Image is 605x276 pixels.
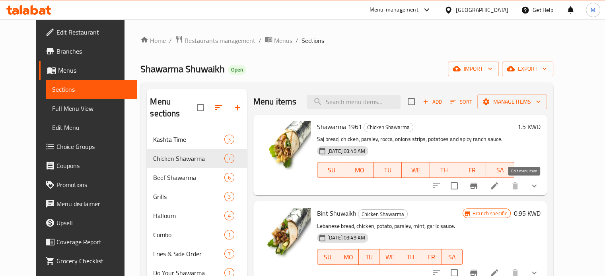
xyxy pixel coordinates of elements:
[228,65,246,75] div: Open
[362,251,376,263] span: TU
[307,95,401,109] input: search
[56,142,130,151] span: Choice Groups
[321,251,335,263] span: SU
[225,250,234,258] span: 7
[374,162,402,178] button: TU
[224,249,234,259] div: items
[253,96,297,108] h2: Menu items
[506,176,525,195] button: delete
[147,149,247,168] div: Chicken Shawarma7
[458,162,486,178] button: FR
[296,36,298,45] li: /
[517,121,541,132] h6: 1.5 KWD
[153,173,224,182] span: Beef Shawarma
[317,207,356,219] span: Bint Shuwaikh
[486,162,514,178] button: SA
[456,6,508,14] div: [GEOGRAPHIC_DATA]
[442,249,463,265] button: SA
[422,97,443,106] span: Add
[302,36,324,45] span: Sections
[224,192,234,201] div: items
[153,135,224,144] span: Kashta Time
[147,206,247,225] div: Halloum4
[324,147,368,155] span: [DATE] 03:49 AM
[228,98,247,117] button: Add section
[225,212,234,220] span: 4
[260,208,311,259] img: Bint Shuwaikh
[56,27,130,37] span: Edit Restaurant
[225,231,234,239] span: 1
[508,64,547,74] span: export
[153,192,224,201] div: Grills
[147,225,247,244] div: Combo1
[225,136,234,143] span: 3
[317,221,463,231] p: Lebanese bread, chicken, potato, parsley, mint, garlic sauce.
[56,218,130,228] span: Upsell
[379,249,400,265] button: WE
[402,162,430,178] button: WE
[265,35,292,46] a: Menus
[228,66,246,73] span: Open
[341,251,356,263] span: MO
[52,123,130,132] span: Edit Menu
[46,99,137,118] a: Full Menu View
[448,96,474,108] button: Sort
[56,237,130,247] span: Coverage Report
[317,162,346,178] button: SU
[445,251,459,263] span: SA
[450,97,472,106] span: Sort
[525,176,544,195] button: show more
[39,232,137,251] a: Coverage Report
[153,249,224,259] span: Fries & Side Order
[433,164,455,176] span: TH
[345,162,374,178] button: MO
[39,137,137,156] a: Choice Groups
[225,174,234,181] span: 6
[153,230,224,239] div: Combo
[274,36,292,45] span: Menus
[502,62,553,76] button: export
[464,176,483,195] button: Branch-specific-item
[400,249,421,265] button: TH
[477,95,547,109] button: Manage items
[39,213,137,232] a: Upsell
[140,36,166,45] a: Home
[46,80,137,99] a: Sections
[56,180,130,189] span: Promotions
[153,154,224,163] span: Chicken Shawarma
[52,104,130,113] span: Full Menu View
[39,251,137,270] a: Grocery Checklist
[56,46,130,56] span: Branches
[192,99,209,116] span: Select all sections
[39,61,137,80] a: Menus
[529,181,539,191] svg: Show Choices
[445,96,477,108] span: Sort items
[224,173,234,182] div: items
[39,175,137,194] a: Promotions
[364,123,413,132] span: Chicken Shawarma
[421,249,442,265] button: FR
[461,164,483,176] span: FR
[185,36,255,45] span: Restaurants management
[56,256,130,266] span: Grocery Checklist
[427,176,446,195] button: sort-choices
[153,211,224,220] span: Halloum
[370,5,418,15] div: Menu-management
[383,251,397,263] span: WE
[147,168,247,187] div: Beef Shawarma6
[147,244,247,263] div: Fries & Side Order7
[39,42,137,61] a: Branches
[424,251,439,263] span: FR
[169,36,172,45] li: /
[338,249,359,265] button: MO
[317,249,338,265] button: SU
[484,97,541,107] span: Manage items
[403,251,418,263] span: TH
[58,66,130,75] span: Menus
[140,60,225,78] span: Shawarma Shuwaikh
[224,211,234,220] div: items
